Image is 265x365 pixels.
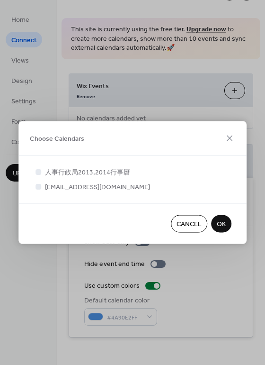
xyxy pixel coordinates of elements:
button: Cancel [171,215,207,233]
span: OK [217,219,226,229]
span: Cancel [177,219,202,229]
button: OK [211,215,231,233]
span: 人事行政局2013,2014行事曆 [45,168,130,178]
span: Choose Calendars [30,134,84,144]
span: [EMAIL_ADDRESS][DOMAIN_NAME] [45,182,150,192]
